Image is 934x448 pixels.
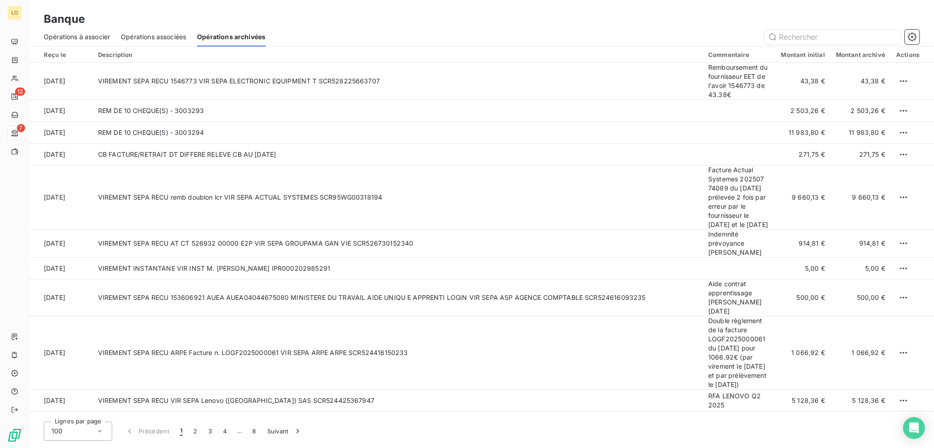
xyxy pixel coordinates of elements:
[93,412,703,433] td: CB FACTURE/RETRAIT DT DIFFERE RELEVE CB AU [DATE]
[29,100,93,122] td: [DATE]
[29,165,93,230] td: [DATE]
[775,100,830,122] td: 2 503,26 €
[830,412,891,433] td: 699,79 €
[703,390,775,412] td: RFA LENOVO Q2 2025
[830,144,891,165] td: 271,75 €
[703,230,775,257] td: Indemnité prévoyance [PERSON_NAME]
[7,428,22,443] img: Logo LeanPay
[29,390,93,412] td: [DATE]
[830,122,891,144] td: 11 983,80 €
[830,390,891,412] td: 5 128,36 €
[29,122,93,144] td: [DATE]
[262,422,308,441] button: Suivant
[15,88,25,96] span: 12
[703,316,775,390] td: Double règlement de la facture LOGF2025000061 du [DATE] pour 1066.92€ (par virement le [DATE] et ...
[775,122,830,144] td: 11 983,80 €
[830,316,891,390] td: 1 066,92 €
[188,422,202,441] button: 2
[29,316,93,390] td: [DATE]
[775,257,830,279] td: 5,00 €
[232,424,247,438] span: …
[775,63,830,100] td: 43,38 €
[197,32,265,41] span: Opérations archivées
[93,165,703,230] td: VIREMENT SEPA RECU remb doublon lcr VIR SEPA ACTUAL SYSTEMES SCR95WG00318194
[119,422,175,441] button: Précédent
[775,230,830,257] td: 914,81 €
[775,165,830,230] td: 9 660,13 €
[93,100,703,122] td: REM DE 10 CHEQUE(S) - 3003293
[29,412,93,433] td: 29 août 2025
[775,279,830,316] td: 500,00 €
[29,257,93,279] td: [DATE]
[703,165,775,230] td: Facture Actual Systemes 202507 74089 du [DATE] prélevée 2 fois par erreur par le fournisseur le [...
[44,51,87,58] div: Reçu le
[830,100,891,122] td: 2 503,26 €
[7,5,22,20] div: LO
[247,422,261,441] button: 8
[93,390,703,412] td: VIREMENT SEPA RECU VIR SEPA Lenovo ([GEOGRAPHIC_DATA]) SAS SCR524425367947
[17,124,25,132] span: 7
[830,257,891,279] td: 5,00 €
[93,230,703,257] td: VIREMENT SEPA RECU AT CT 526932 00000 E2P VIR SEPA GROUPAMA GAN VIE SCR526730152340
[29,63,93,100] td: [DATE]
[836,51,885,58] div: Montant archivé
[175,422,188,441] button: 1
[775,412,830,433] td: 699,79 €
[93,257,703,279] td: VIREMENT INSTANTANE VIR INST M. [PERSON_NAME] IPR000202985291
[775,390,830,412] td: 5 128,36 €
[121,32,186,41] span: Opérations associées
[44,32,110,41] span: Opérations à associer
[775,144,830,165] td: 271,75 €
[93,316,703,390] td: VIREMENT SEPA RECU ARPE Facture n. LOGF2025000061 VIR SEPA ARPE ARPE SCR524416150233
[830,165,891,230] td: 9 660,13 €
[830,279,891,316] td: 500,00 €
[903,417,925,439] div: Open Intercom Messenger
[896,51,919,58] div: Actions
[218,422,232,441] button: 4
[775,316,830,390] td: 1 066,92 €
[703,279,775,316] td: Aide contrat apprentissage [PERSON_NAME] [DATE]
[52,427,62,436] span: 100
[93,63,703,100] td: VIREMENT SEPA RECU 1546773 VIR SEPA ELECTRONIC EQUIPMENT T SCR528225663707
[781,51,825,58] div: Montant initial
[708,51,770,58] div: Commentaire
[703,63,775,100] td: Remboursement du fournisseur EET de l'avoir 1546773 de 43.38€
[830,63,891,100] td: 43,38 €
[180,427,182,436] span: 1
[93,144,703,165] td: CB FACTURE/RETRAIT DT DIFFERE RELEVE CB AU [DATE]
[29,230,93,257] td: [DATE]
[203,422,218,441] button: 3
[93,122,703,144] td: REM DE 10 CHEQUE(S) - 3003294
[29,144,93,165] td: [DATE]
[93,279,703,316] td: VIREMENT SEPA RECU 153606921 AUEA AUEA04044675080 MINISTERE DU TRAVAIL AIDE UNIQU E APPRENTI LOGI...
[44,11,85,27] h3: Banque
[830,230,891,257] td: 914,81 €
[764,30,901,44] input: Rechercher
[29,279,93,316] td: [DATE]
[98,51,697,58] div: Description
